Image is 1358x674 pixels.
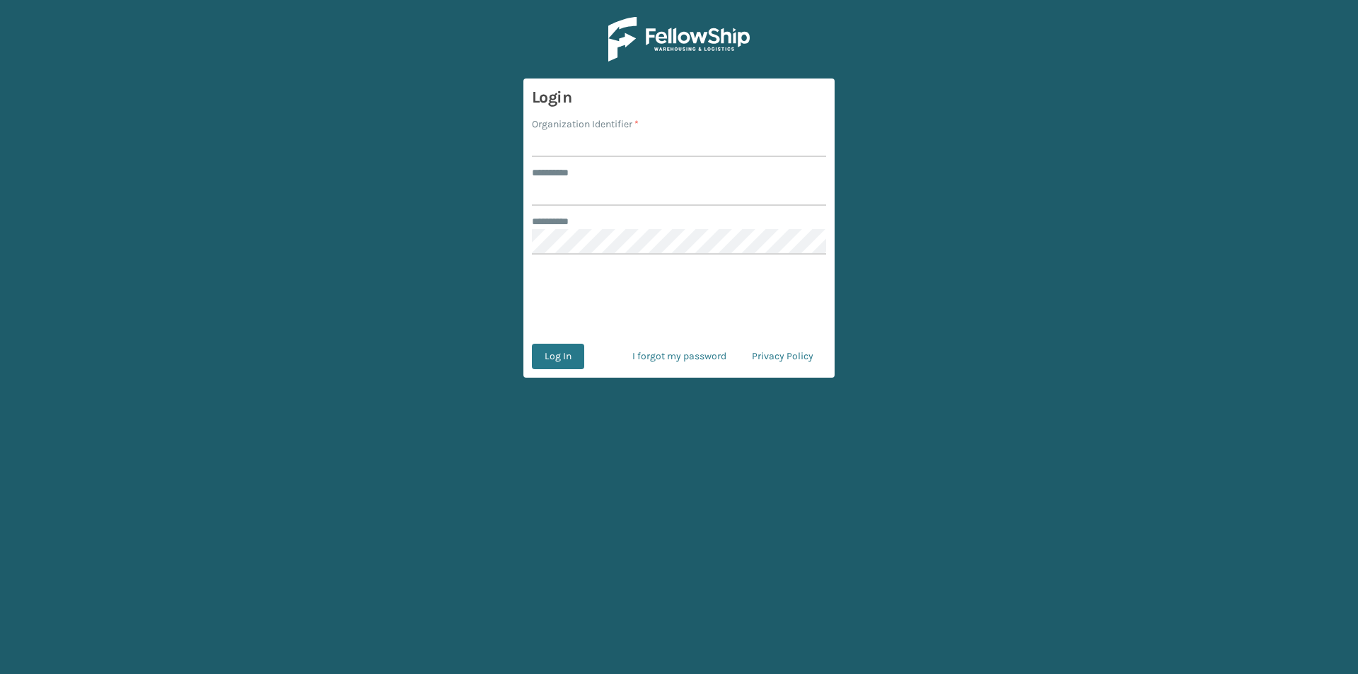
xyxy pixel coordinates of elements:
[608,17,750,62] img: Logo
[571,272,787,327] iframe: reCAPTCHA
[532,117,639,132] label: Organization Identifier
[739,344,826,369] a: Privacy Policy
[620,344,739,369] a: I forgot my password
[532,344,584,369] button: Log In
[532,87,826,108] h3: Login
